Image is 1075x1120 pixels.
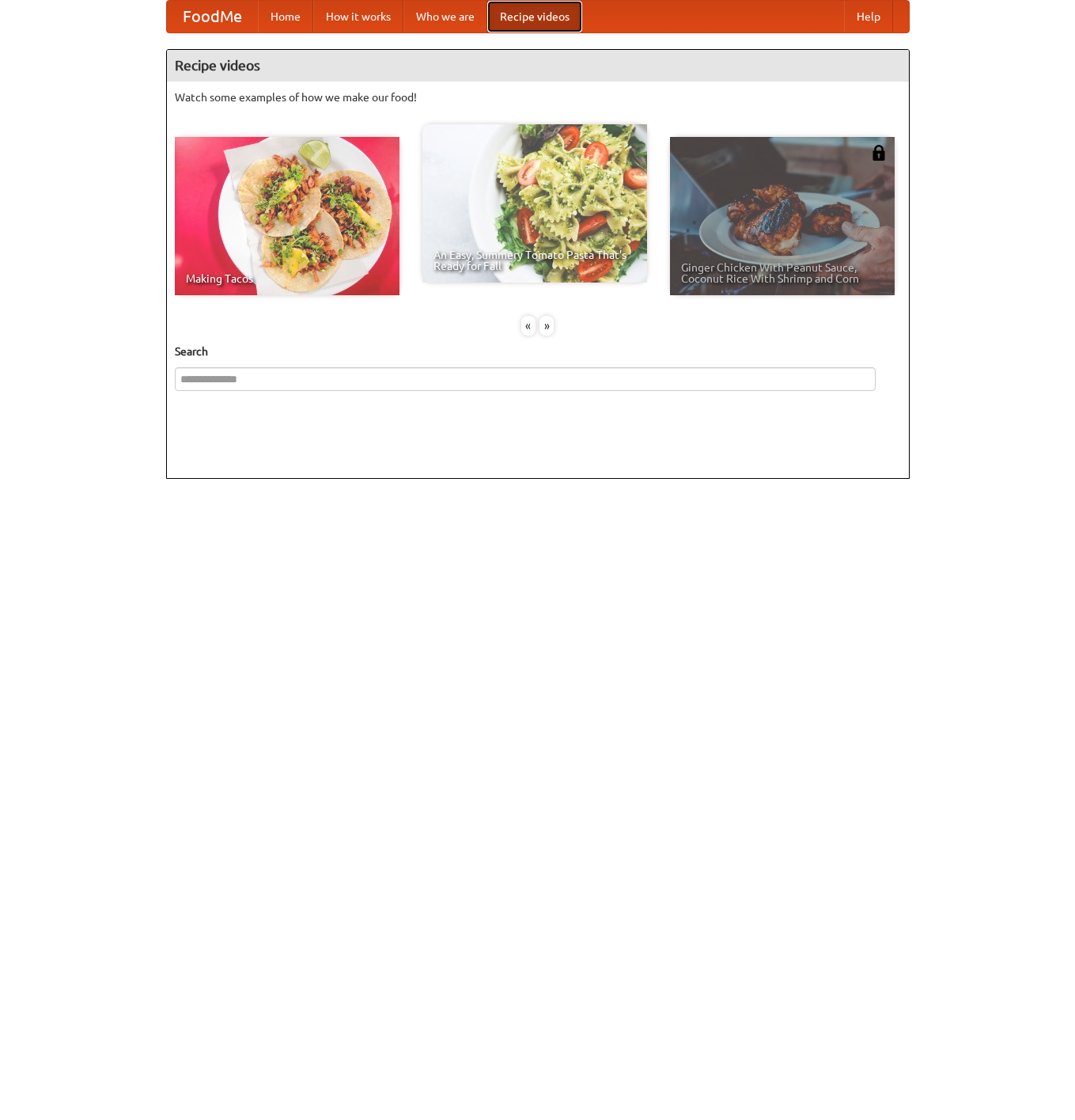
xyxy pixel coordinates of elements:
img: 483408.png [871,145,887,161]
span: An Easy, Summery Tomato Pasta That's Ready for Fall [433,249,636,271]
a: FoodMe [167,1,258,32]
h5: Search [175,344,901,359]
a: Who we are [403,1,487,32]
a: Help [844,1,893,32]
div: « [521,316,536,336]
a: How it works [313,1,403,32]
a: An Easy, Summery Tomato Pasta That's Ready for Fall [422,124,647,283]
h4: Recipe videos [167,50,909,82]
a: Recipe videos [487,1,582,32]
a: Making Tacos [175,137,399,295]
a: Home [258,1,313,32]
div: » [539,316,554,336]
p: Watch some examples of how we make our food! [175,89,901,105]
span: Making Tacos [186,273,388,284]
